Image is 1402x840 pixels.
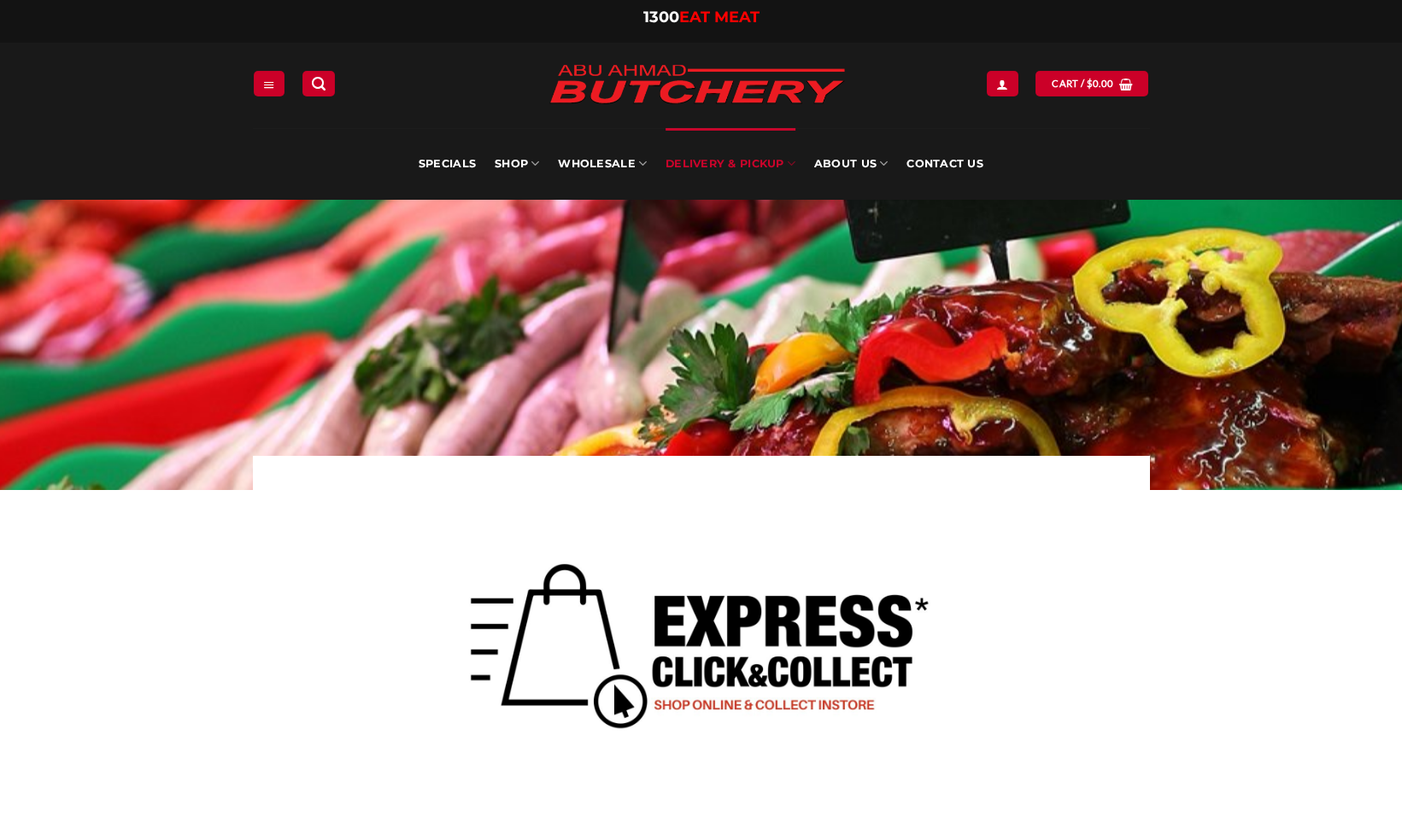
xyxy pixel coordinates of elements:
a: Contact Us [906,128,983,200]
span: Cart / [1052,76,1113,91]
a: Wholesale [558,128,647,200]
a: View cart [1035,71,1148,96]
img: Abu Ahmad Butchery [535,53,859,118]
a: SHOP [495,128,539,200]
a: Specials [419,128,476,200]
img: Click and Collect [445,516,958,764]
span: $ [1087,76,1093,91]
a: 1300EAT MEAT [643,8,760,26]
a: About Us [814,128,888,200]
a: Search [302,71,335,96]
span: 1300 [643,8,679,26]
bdi: 0.00 [1087,78,1114,89]
a: Menu [254,71,285,96]
a: Login [987,71,1018,96]
a: Delivery & Pickup [666,128,795,200]
span: EAT MEAT [679,8,760,26]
